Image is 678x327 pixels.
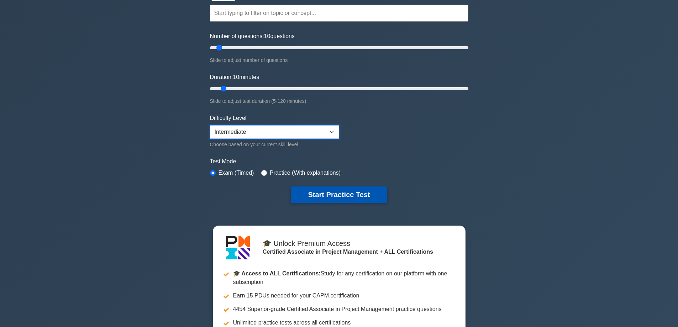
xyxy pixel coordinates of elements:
[210,73,259,81] label: Duration: minutes
[210,32,295,41] label: Number of questions: questions
[210,5,468,22] input: Start typing to filter on topic or concept...
[219,169,254,177] label: Exam (Timed)
[291,186,387,203] button: Start Practice Test
[210,114,247,122] label: Difficulty Level
[264,33,270,39] span: 10
[270,169,341,177] label: Practice (With explanations)
[210,97,468,105] div: Slide to adjust test duration (5-120 minutes)
[233,74,239,80] span: 10
[210,56,468,64] div: Slide to adjust number of questions
[210,157,468,166] label: Test Mode
[210,140,339,149] div: Choose based on your current skill level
